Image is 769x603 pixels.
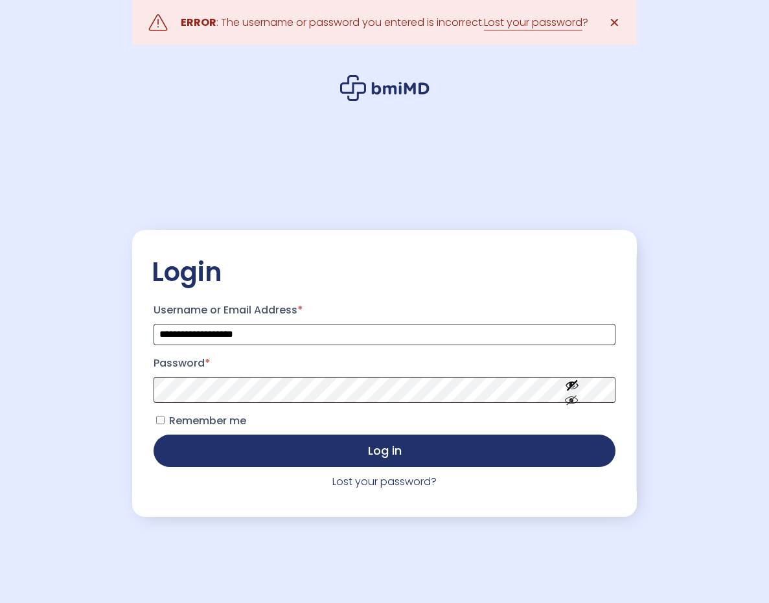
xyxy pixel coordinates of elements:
div: : The username or password you entered is incorrect. ? [181,14,588,32]
label: Username or Email Address [154,300,615,321]
h2: Login [152,256,617,288]
span: ✕ [609,14,620,32]
label: Password [154,353,615,374]
span: Remember me [169,413,246,428]
button: Show password [536,367,608,412]
input: Remember me [156,416,165,424]
a: Lost your password? [332,474,437,489]
a: ✕ [601,10,627,36]
a: Lost your password [484,15,582,30]
strong: ERROR [181,15,216,30]
button: Log in [154,435,615,467]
